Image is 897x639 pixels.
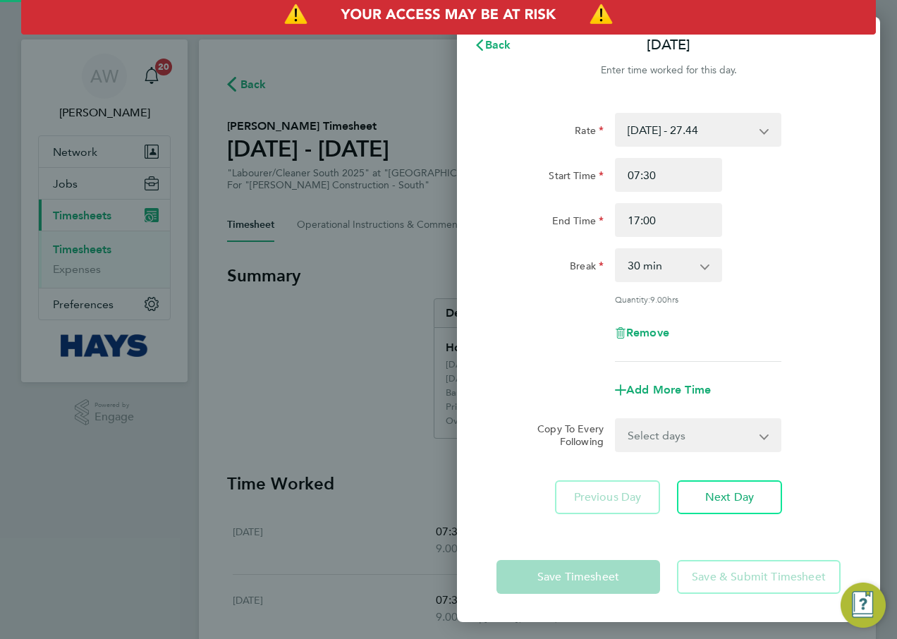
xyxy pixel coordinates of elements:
button: Engage Resource Center [841,583,886,628]
label: Break [570,260,604,276]
div: Enter time worked for this day. [457,62,880,79]
label: End Time [552,214,604,231]
span: Remove [626,326,669,339]
p: [DATE] [647,35,690,55]
button: Add More Time [615,384,711,396]
label: Rate [575,124,604,141]
button: Next Day [677,480,782,514]
span: Next Day [705,490,754,504]
div: Quantity: hrs [615,293,781,305]
label: Start Time [549,169,604,186]
button: Back [460,31,525,59]
span: Back [485,38,511,51]
input: E.g. 08:00 [615,158,722,192]
span: Add More Time [626,383,711,396]
label: Copy To Every Following [526,422,604,448]
span: 9.00 [650,293,667,305]
button: Remove [615,327,669,339]
input: E.g. 18:00 [615,203,722,237]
